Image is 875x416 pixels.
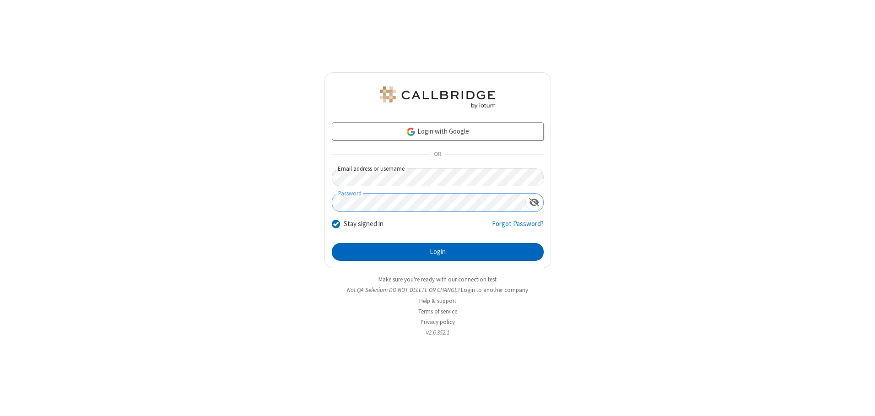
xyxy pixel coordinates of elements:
button: Login [332,243,544,261]
a: Privacy policy [421,318,455,326]
span: OR [430,148,445,161]
a: Login with Google [332,122,544,140]
a: Terms of service [418,308,457,315]
div: Show password [525,194,543,211]
button: Login to another company [461,286,528,294]
li: v2.6.352.1 [324,328,551,337]
input: Email address or username [332,168,544,186]
a: Forgot Password? [492,219,544,236]
a: Make sure you're ready with our connection test [378,276,497,283]
li: Not QA Selenium DO NOT DELETE OR CHANGE? [324,286,551,294]
a: Help & support [419,297,456,305]
img: QA Selenium DO NOT DELETE OR CHANGE [378,86,497,108]
input: Password [332,194,525,211]
img: google-icon.png [406,127,416,137]
label: Stay signed in [344,219,383,229]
